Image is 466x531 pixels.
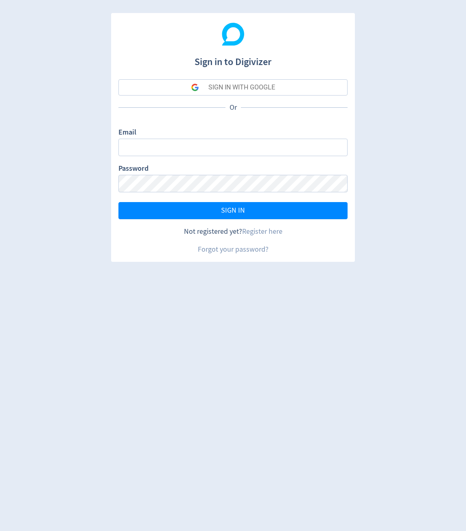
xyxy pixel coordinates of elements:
[118,163,149,175] label: Password
[118,202,348,219] button: SIGN IN
[198,245,269,254] a: Forgot your password?
[118,226,348,237] div: Not registered yet?
[118,79,348,96] button: SIGN IN WITH GOOGLE
[208,79,275,96] div: SIGN IN WITH GOOGLE
[118,127,136,139] label: Email
[242,227,282,236] a: Register here
[225,102,241,113] p: Or
[118,48,348,69] h1: Sign in to Digivizer
[222,23,245,46] img: Digivizer Logo
[221,207,245,214] span: SIGN IN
